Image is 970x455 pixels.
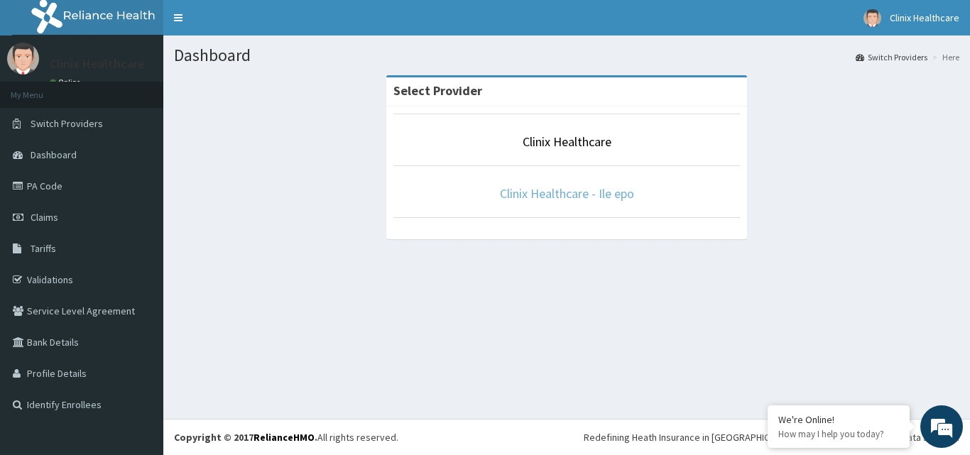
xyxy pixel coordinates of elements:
a: Online [50,77,84,87]
a: Switch Providers [856,51,927,63]
p: Clinix Healthcare [50,57,145,70]
strong: Select Provider [393,82,482,99]
a: Clinix Healthcare [523,133,611,150]
span: Switch Providers [31,117,103,130]
h1: Dashboard [174,46,959,65]
a: RelianceHMO [254,431,315,444]
strong: Copyright © 2017 . [174,431,317,444]
span: Tariffs [31,242,56,255]
div: Redefining Heath Insurance in [GEOGRAPHIC_DATA] using Telemedicine and Data Science! [584,430,959,444]
footer: All rights reserved. [163,419,970,455]
li: Here [929,51,959,63]
p: How may I help you today? [778,428,899,440]
span: Claims [31,211,58,224]
img: User Image [863,9,881,27]
div: We're Online! [778,413,899,426]
span: Clinix Healthcare [890,11,959,24]
img: User Image [7,43,39,75]
span: Dashboard [31,148,77,161]
a: Clinix Healthcare - Ile epo [500,185,634,202]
